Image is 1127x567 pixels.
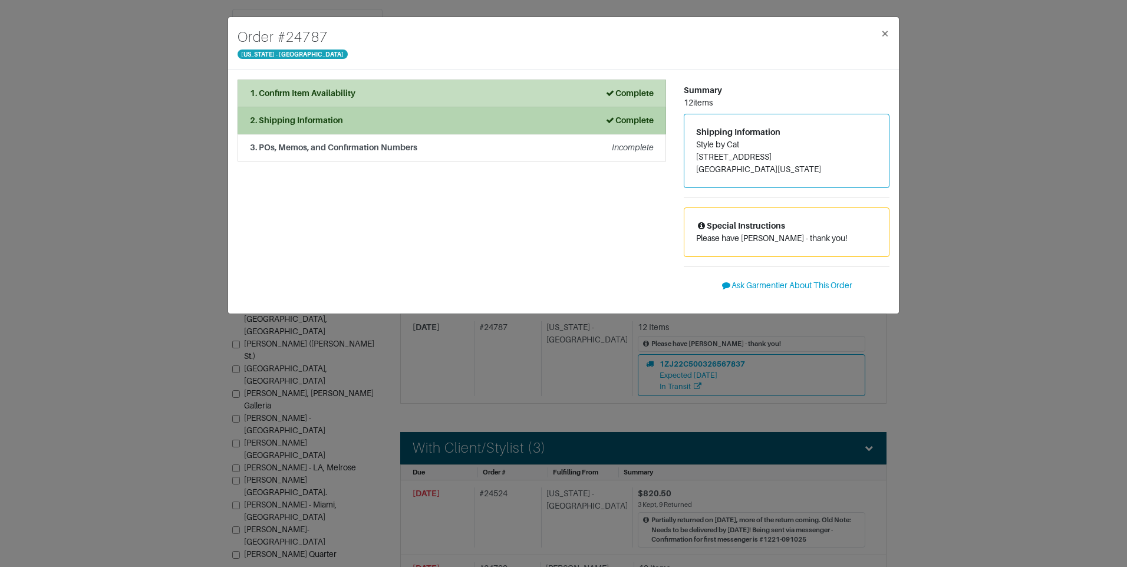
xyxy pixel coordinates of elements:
strong: 1. Confirm Item Availability [250,88,355,98]
span: [US_STATE] - [GEOGRAPHIC_DATA] [238,50,348,59]
em: Incomplete [612,143,654,152]
span: Special Instructions [696,221,785,230]
button: Close [871,17,899,50]
div: 12 items [684,97,889,109]
address: Style by Cat [STREET_ADDRESS] [GEOGRAPHIC_DATA][US_STATE] [696,139,877,176]
p: Please have [PERSON_NAME] - thank you! [696,232,877,245]
span: × [881,25,889,41]
strong: 3. POs, Memos, and Confirmation Numbers [250,143,417,152]
h4: Order # 24787 [238,27,348,48]
span: Shipping Information [696,127,780,137]
div: Summary [684,84,889,97]
button: Ask Garmentier About This Order [684,276,889,295]
strong: Complete [605,88,654,98]
strong: 2. Shipping Information [250,116,343,125]
strong: Complete [605,116,654,125]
